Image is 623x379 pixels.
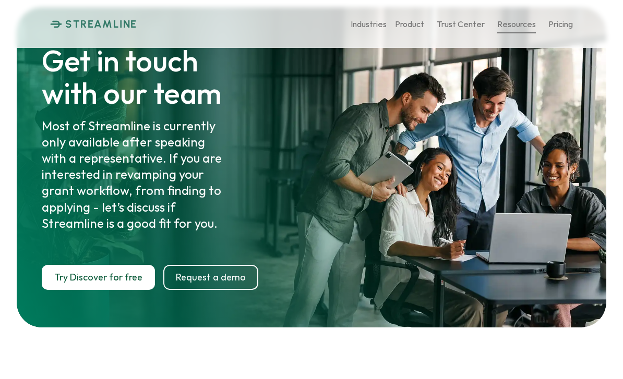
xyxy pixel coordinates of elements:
h1: Get in touch with our team [42,45,226,109]
p: Industries [351,19,387,29]
a: Resources [497,15,536,33]
p: Pricing [548,19,573,29]
a: Try Discover for free [42,265,155,290]
p: Trust Center [437,19,485,29]
p: STREAMLINE [65,18,137,30]
h2: Most of Streamline is currently only available after speaking with a representative. If you are i... [42,118,226,231]
p: Try Discover for free [54,272,142,283]
p: Product [395,19,424,29]
a: Pricing [548,15,573,33]
p: Request a demo [176,272,246,283]
p: Resources [497,19,536,29]
a: STREAMLINE [50,18,137,30]
a: Trust Center [437,15,485,33]
a: Request a demo [163,265,258,290]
